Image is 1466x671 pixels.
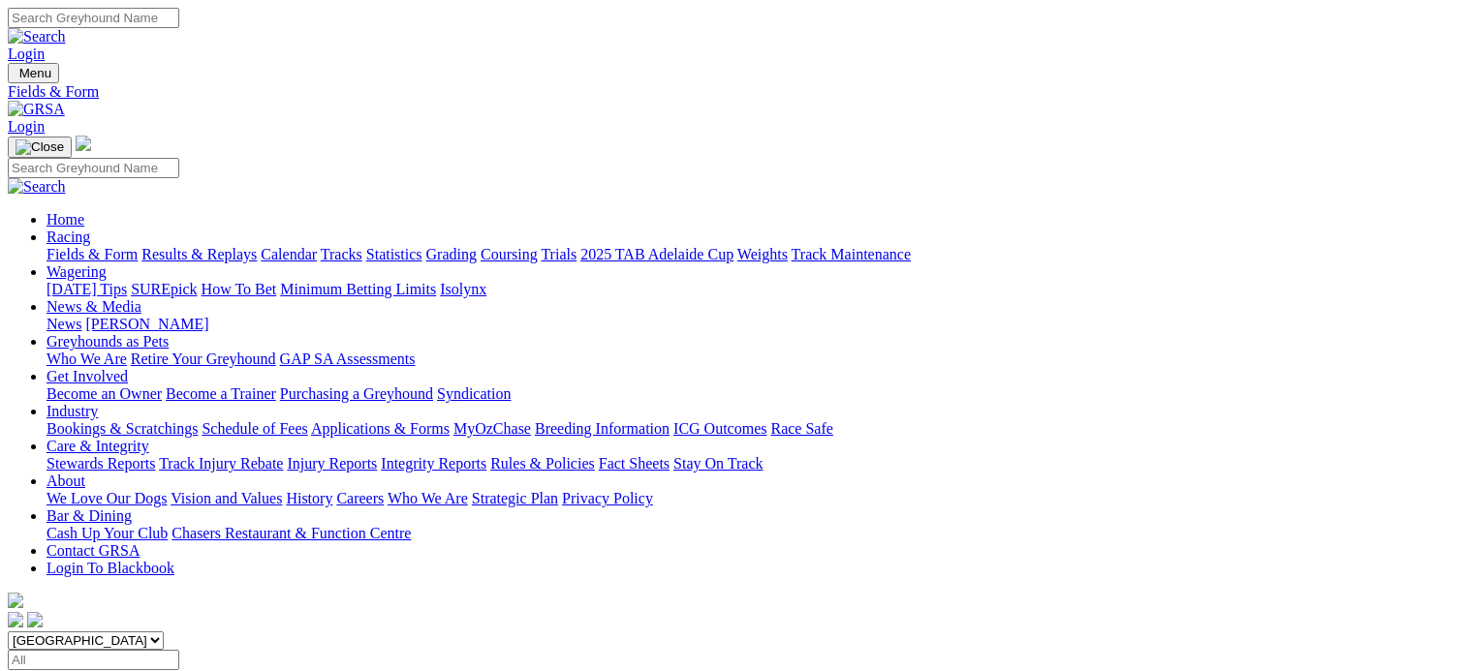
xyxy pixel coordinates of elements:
img: facebook.svg [8,612,23,627]
a: Race Safe [770,420,832,437]
a: Bookings & Scratchings [47,420,198,437]
a: Breeding Information [535,420,670,437]
a: Care & Integrity [47,438,149,454]
a: Careers [336,490,384,506]
div: Bar & Dining [47,525,1458,542]
a: Chasers Restaurant & Function Centre [172,525,411,541]
a: ICG Outcomes [673,420,766,437]
a: Schedule of Fees [202,420,307,437]
a: Greyhounds as Pets [47,333,169,350]
div: Racing [47,246,1458,263]
a: Calendar [261,246,317,262]
input: Search [8,8,179,28]
a: Trials [541,246,577,262]
a: Stay On Track [673,455,763,472]
a: Contact GRSA [47,542,140,559]
a: Track Injury Rebate [159,455,283,472]
a: Become a Trainer [166,385,276,402]
a: Statistics [366,246,422,262]
input: Search [8,158,179,178]
a: Purchasing a Greyhound [280,385,433,402]
a: We Love Our Dogs [47,490,167,506]
a: Strategic Plan [472,490,558,506]
a: Coursing [481,246,538,262]
a: Grading [426,246,477,262]
img: Close [16,139,64,155]
a: Login [8,118,45,135]
a: Get Involved [47,368,128,384]
input: Select date [8,650,179,670]
img: Search [8,28,66,46]
div: About [47,490,1458,507]
a: [PERSON_NAME] [85,316,208,332]
div: Get Involved [47,385,1458,403]
a: Racing [47,229,90,245]
a: Home [47,211,84,228]
a: Track Maintenance [792,246,911,262]
div: Industry [47,420,1458,438]
a: Applications & Forms [311,420,450,437]
img: GRSA [8,101,65,118]
a: Who We Are [47,351,127,367]
img: logo-grsa-white.png [8,593,23,608]
img: Search [8,178,66,196]
a: About [47,473,85,489]
span: Menu [19,66,51,80]
a: Syndication [437,385,511,402]
a: Privacy Policy [562,490,653,506]
a: Who We Are [388,490,468,506]
a: MyOzChase [453,420,531,437]
button: Toggle navigation [8,137,72,158]
a: Login To Blackbook [47,560,174,576]
a: Minimum Betting Limits [280,281,436,297]
div: Care & Integrity [47,455,1458,473]
div: Wagering [47,281,1458,298]
a: GAP SA Assessments [280,351,416,367]
a: History [286,490,332,506]
a: Wagering [47,263,107,280]
a: How To Bet [202,281,277,297]
a: Injury Reports [287,455,377,472]
button: Toggle navigation [8,63,59,83]
div: News & Media [47,316,1458,333]
a: Results & Replays [141,246,257,262]
a: Integrity Reports [381,455,486,472]
a: Cash Up Your Club [47,525,168,541]
a: Fact Sheets [599,455,670,472]
a: Tracks [321,246,362,262]
a: Vision and Values [171,490,282,506]
a: Login [8,46,45,62]
img: logo-grsa-white.png [76,136,91,151]
a: Become an Owner [47,385,162,402]
img: twitter.svg [27,612,43,627]
a: Isolynx [440,281,486,297]
a: Fields & Form [47,246,138,262]
a: Weights [737,246,788,262]
a: Fields & Form [8,83,1458,101]
a: Retire Your Greyhound [131,351,276,367]
a: Stewards Reports [47,455,155,472]
a: SUREpick [131,281,197,297]
div: Greyhounds as Pets [47,351,1458,368]
a: Rules & Policies [490,455,595,472]
a: Industry [47,403,98,419]
a: News [47,316,81,332]
a: News & Media [47,298,141,315]
a: [DATE] Tips [47,281,127,297]
a: 2025 TAB Adelaide Cup [580,246,733,262]
a: Bar & Dining [47,507,132,524]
